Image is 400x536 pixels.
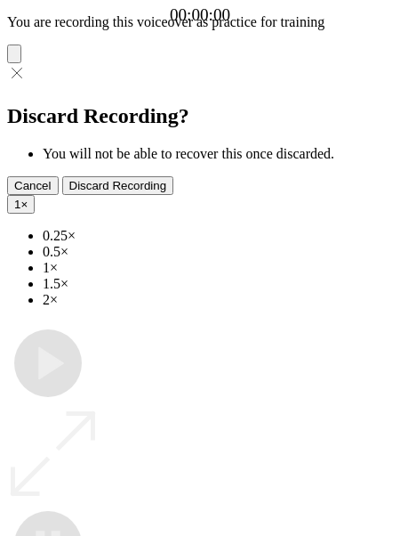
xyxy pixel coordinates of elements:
h2: Discard Recording? [7,104,393,128]
button: Cancel [7,176,59,195]
button: Discard Recording [62,176,174,195]
li: 2× [43,292,393,308]
span: 1 [14,198,20,211]
li: 0.25× [43,228,393,244]
p: You are recording this voiceover as practice for training [7,14,393,30]
li: 1× [43,260,393,276]
li: 1.5× [43,276,393,292]
button: 1× [7,195,35,214]
li: You will not be able to recover this once discarded. [43,146,393,162]
li: 0.5× [43,244,393,260]
a: 00:00:00 [170,5,230,25]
